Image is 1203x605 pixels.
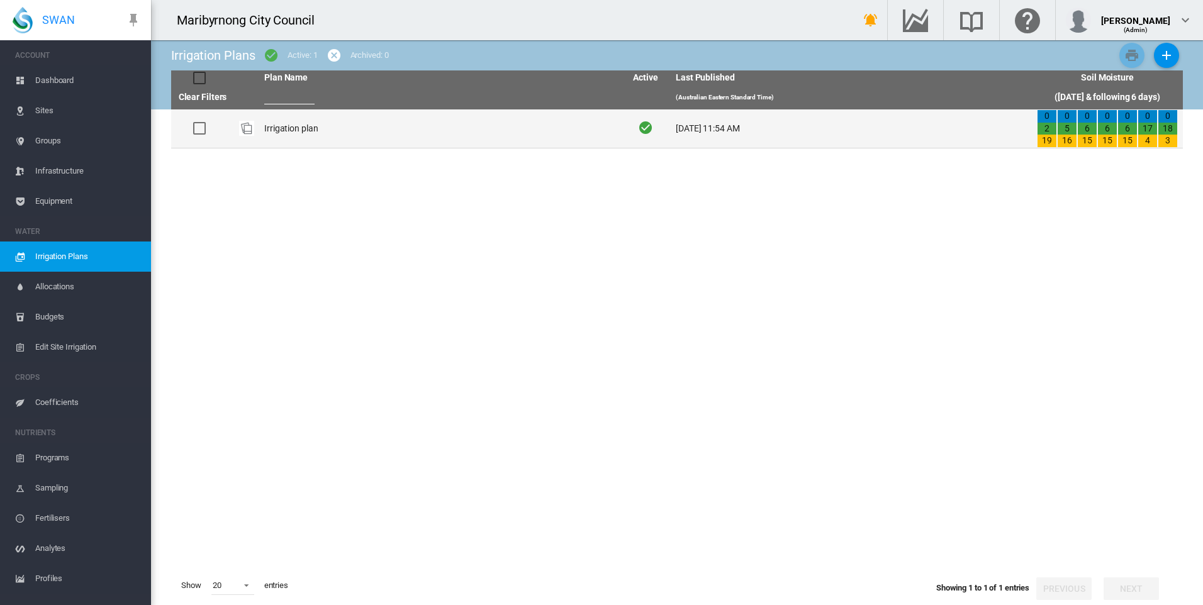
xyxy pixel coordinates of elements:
button: Previous [1036,577,1092,600]
span: Sampling [35,473,141,503]
div: Active: 1 [288,50,317,61]
img: profile.jpg [1066,8,1091,33]
span: Show [176,575,206,596]
button: icon-bell-ring [858,8,883,33]
div: 20 [213,580,221,590]
span: SWAN [42,12,75,28]
md-icon: Click here for help [1012,13,1043,28]
div: 0 [1158,110,1177,123]
div: 15 [1098,135,1117,147]
div: 2 [1038,123,1056,135]
div: 15 [1078,135,1097,147]
img: product-image-placeholder.png [239,121,254,136]
span: Sites [35,96,141,126]
div: 0 [1058,110,1077,123]
div: 0 [1138,110,1157,123]
span: Coefficients [35,387,141,418]
div: Irrigation Plans [171,47,255,64]
span: Fertilisers [35,503,141,533]
span: Equipment [35,186,141,216]
span: (Admin) [1124,26,1148,33]
th: Plan Name [259,70,620,86]
a: Clear Filters [179,92,227,102]
md-icon: Search the knowledge base [956,13,987,28]
td: Irrigation plan [259,109,620,148]
div: [PERSON_NAME] [1101,9,1170,22]
span: WATER [15,221,141,241]
span: Budgets [35,302,141,332]
th: Active [620,70,671,86]
div: Plan Id: 40730 [239,121,254,136]
div: 0 [1118,110,1137,123]
md-icon: icon-checkbox-marked-circle [264,48,279,63]
md-icon: icon-cancel [327,48,342,63]
div: 5 [1058,123,1077,135]
div: 0 [1078,110,1097,123]
div: 17 [1138,123,1157,135]
button: Next [1104,577,1159,600]
span: NUTRIENTS [15,423,141,443]
th: Soil Moisture [1032,70,1183,86]
div: Maribyrnong City Council [177,11,326,29]
md-icon: icon-pin [126,13,141,28]
span: Showing 1 to 1 of 1 entries [936,583,1029,592]
div: 16 [1058,135,1077,147]
div: 0 [1098,110,1117,123]
div: 15 [1118,135,1137,147]
th: ([DATE] & following 6 days) [1032,86,1183,109]
span: Profiles [35,563,141,594]
div: 18 [1158,123,1177,135]
span: Edit Site Irrigation [35,332,141,362]
md-icon: icon-plus [1159,48,1174,63]
md-icon: icon-printer [1124,48,1139,63]
img: SWAN-Landscape-Logo-Colour-drop.png [13,7,33,33]
div: Archived: 0 [350,50,389,61]
md-icon: Go to the Data Hub [900,13,931,28]
span: CROPS [15,367,141,387]
span: entries [259,575,293,596]
span: Analytes [35,533,141,563]
td: [DATE] 11:54 AM [671,109,1032,148]
div: 19 [1038,135,1056,147]
div: 0 [1038,110,1056,123]
div: 6 [1078,123,1097,135]
md-icon: icon-chevron-down [1178,13,1193,28]
td: 0 2 19 0 5 16 0 6 15 0 6 15 0 6 15 0 17 4 0 18 3 [1032,109,1183,148]
span: Groups [35,126,141,156]
div: 6 [1118,123,1137,135]
div: 3 [1158,135,1177,147]
span: Irrigation Plans [35,241,141,272]
span: Dashboard [35,65,141,96]
span: Allocations [35,272,141,302]
span: ACCOUNT [15,45,141,65]
th: (Australian Eastern Standard Time) [671,86,1032,109]
button: Add New Plan [1154,43,1179,68]
button: Print Irrigation Plans [1119,43,1144,68]
md-icon: icon-bell-ring [863,13,878,28]
div: 4 [1138,135,1157,147]
span: Programs [35,443,141,473]
th: Last Published [671,70,1032,86]
div: 6 [1098,123,1117,135]
span: Infrastructure [35,156,141,186]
